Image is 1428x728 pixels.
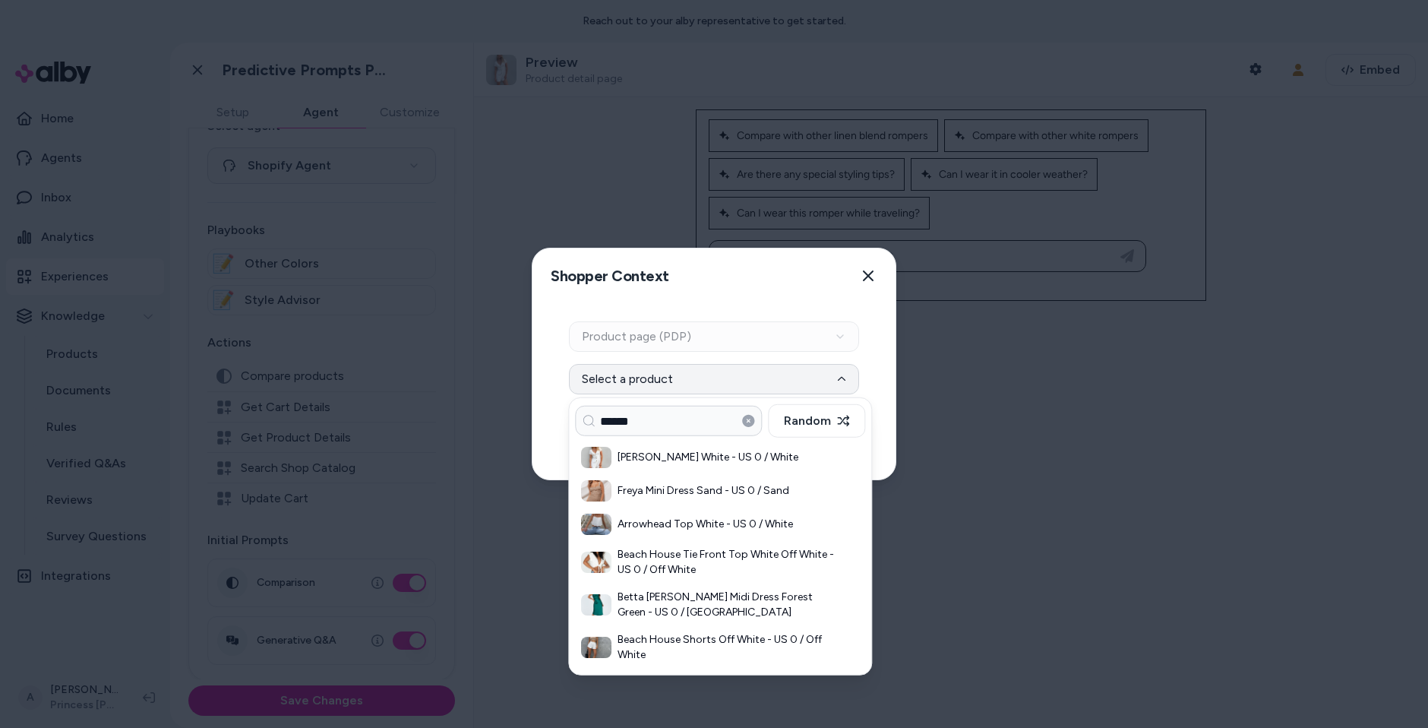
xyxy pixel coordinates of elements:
h3: Betta [PERSON_NAME] Midi Dress Forest Green - US 0 / [GEOGRAPHIC_DATA] [618,590,838,620]
button: Random [768,404,865,438]
h3: Beach House Shorts Off White - US 0 / Off White [618,632,838,663]
img: Beach House Tie Front Top White Off White - US 0 / Off White [581,552,611,573]
h3: Beach House Tie Front Top White Off White - US 0 / Off White [618,547,838,578]
img: Freya Mini Dress Sand - US 0 / Sand [581,480,611,502]
h3: [PERSON_NAME] White - US 0 / White [618,450,838,465]
img: Beach House Shorts Off White - US 0 / Off White [581,637,611,658]
img: Betta Vanore Midi Dress Forest Green - US 0 / Forest Green [581,594,611,616]
button: Select a product [569,364,859,394]
h3: Freya Mini Dress Sand - US 0 / Sand [618,483,838,499]
h3: Arrowhead Top White - US 0 / White [618,517,838,532]
img: Adi Romper White - US 0 / White [581,447,611,468]
h2: Shopper Context [545,261,669,292]
img: Arrowhead Top White - US 0 / White [581,514,611,535]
